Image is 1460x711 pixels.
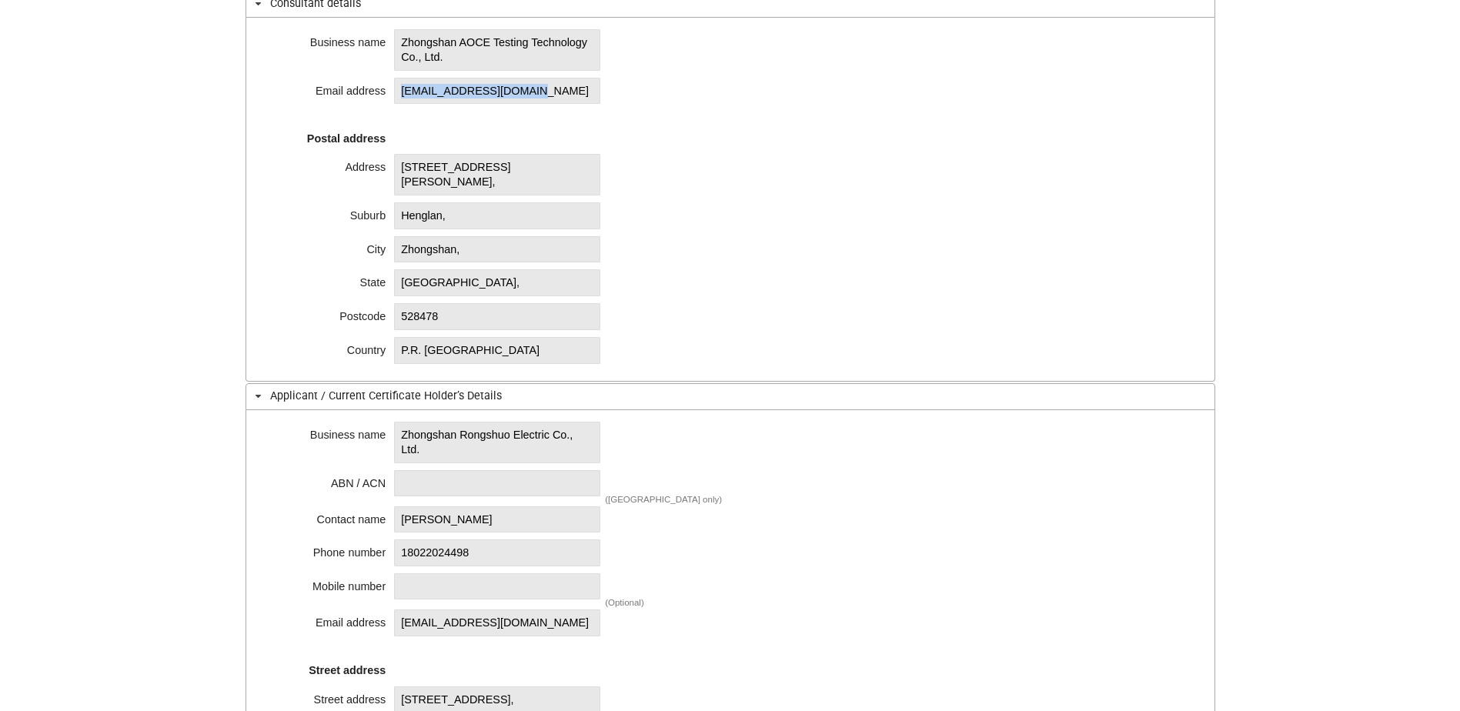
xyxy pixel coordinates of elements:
[394,154,600,195] span: [STREET_ADDRESS][PERSON_NAME],
[394,29,600,70] span: Zhongshan AOCE Testing Technology Co., Ltd.
[270,542,386,557] div: Phone number
[394,506,600,533] span: [PERSON_NAME]
[270,32,386,47] div: Business name
[270,239,386,254] div: City
[394,236,600,263] span: Zhongshan,
[270,272,386,287] div: State
[394,337,600,364] span: P.R. [GEOGRAPHIC_DATA]
[270,509,386,524] div: Contact name
[394,78,600,105] span: [EMAIL_ADDRESS][DOMAIN_NAME]
[394,422,600,462] span: Zhongshan Rongshuo Electric Co., Ltd.
[394,609,600,636] span: [EMAIL_ADDRESS][DOMAIN_NAME]
[270,424,386,439] div: Business name
[270,472,386,488] div: ABN / ACN
[394,202,600,229] span: Henglan,
[605,598,644,607] div: (Optional)
[270,80,386,95] div: Email address
[270,576,386,591] div: Mobile number
[270,205,386,220] div: Suburb
[246,383,1215,410] h3: Applicant / Current Certificate Holder’s Details
[270,305,386,321] div: Postcode
[270,612,386,627] div: Email address
[605,495,722,504] div: ([GEOGRAPHIC_DATA] only)
[394,269,600,296] span: [GEOGRAPHIC_DATA],
[394,303,600,330] span: 528478
[270,156,386,172] div: Address
[270,689,386,704] div: Street address
[270,339,386,355] div: Country
[307,132,386,145] strong: Postal address
[309,664,386,676] strong: Street address
[394,539,600,566] span: 18022024498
